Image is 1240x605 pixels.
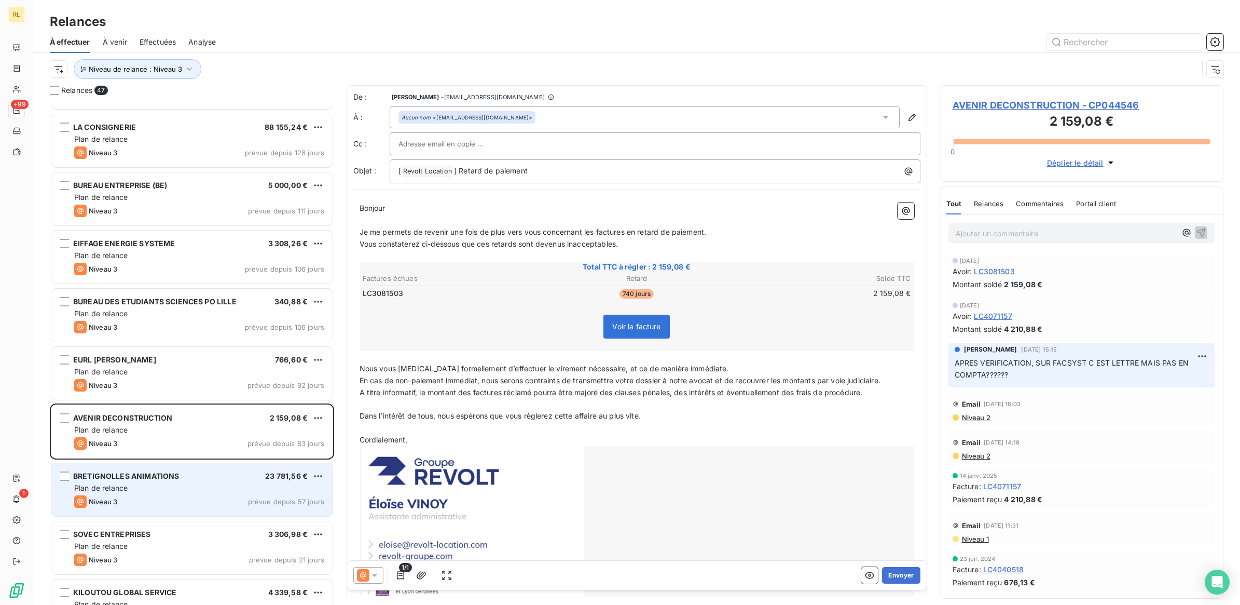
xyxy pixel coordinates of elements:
[74,135,128,143] span: Plan de relance
[984,522,1018,529] span: [DATE] 11:31
[1021,346,1057,353] span: [DATE] 15:15
[74,542,128,550] span: Plan de relance
[984,401,1021,407] span: [DATE] 16:03
[275,355,308,364] span: 766,60 €
[265,123,308,131] span: 88 155,24 €
[953,577,1002,588] span: Paiement reçu
[11,100,29,109] span: +99
[1047,157,1104,168] span: Déplier le détail
[89,556,117,564] span: Niveau 3
[454,166,528,175] span: ] Retard de paiement
[983,564,1024,575] span: LC4040518
[8,6,25,23] div: RL
[960,473,998,479] span: 14 janv. 2025
[268,530,308,539] span: 3 306,98 €
[729,273,912,284] th: Solde TTC
[983,481,1021,492] span: LC4071157
[402,166,453,178] span: Revolt Location
[882,567,920,584] button: Envoyer
[50,12,106,31] h3: Relances
[74,483,128,492] span: Plan de relance
[89,65,182,73] span: Niveau de relance : Niveau 3
[353,112,390,123] label: À :
[392,94,439,100] span: [PERSON_NAME]
[268,181,308,190] span: 5 000,00 €
[950,147,955,156] span: 0
[360,204,385,212] span: Bonjour
[398,166,401,175] span: [
[1004,494,1042,505] span: 4 210,88 €
[74,193,128,201] span: Plan de relance
[363,288,403,299] span: LC3081503
[245,149,324,157] span: prévue depuis 126 jours
[8,582,25,599] img: Logo LeanPay
[1004,279,1042,290] span: 2 159,08 €
[362,273,545,284] th: Factures échues
[962,438,981,447] span: Email
[360,411,641,420] span: Dans l’intérêt de tous, nous espérons que vous règlerez cette affaire au plus vite.
[1016,199,1064,208] span: Commentaires
[247,381,324,389] span: prévue depuis 92 jours
[441,94,544,100] span: - [EMAIL_ADDRESS][DOMAIN_NAME]
[245,265,324,273] span: prévue depuis 106 jours
[946,199,962,208] span: Tout
[955,358,1191,379] span: APRES VERIFICATION, SUR FACSYST C EST LETTRE MAIS PAS EN COMPTA??????
[274,297,308,306] span: 340,88 €
[360,376,880,385] span: En cas de non-paiement immédiat, nous serons contraints de transmettre votre dossier à notre avoc...
[612,322,660,331] span: Voir la facture
[1004,577,1035,588] span: 676,13 €
[140,37,176,47] span: Effectuées
[89,381,117,389] span: Niveau 3
[73,239,175,248] span: EIFFAGE ENERGIE SYSTEME
[103,37,127,47] span: À venir
[953,279,1002,290] span: Montant soldé
[353,92,390,102] span: De :
[402,114,533,121] div: <[EMAIL_ADDRESS][DOMAIN_NAME]>
[402,114,431,121] em: Aucun nom
[953,98,1211,112] span: AVENIR DECONSTRUCTION - CP044546
[73,530,151,539] span: SOVEC ENTREPRISES
[268,239,308,248] span: 3 308,26 €
[61,85,92,96] span: Relances
[268,588,308,597] span: 4 339,58 €
[360,388,863,397] span: A titre informatif, le montant des factures réclamé pourra être majoré des clauses pénales, des i...
[270,413,308,422] span: 2 159,08 €
[247,439,324,448] span: prévue depuis 83 jours
[74,367,128,376] span: Plan de relance
[729,288,912,299] td: 2 159,08 €
[962,521,981,530] span: Email
[545,273,728,284] th: Retard
[1205,570,1230,595] div: Open Intercom Messenger
[89,439,117,448] span: Niveau 3
[19,489,29,498] span: 1
[961,452,990,460] span: Niveau 2
[248,498,324,506] span: prévue depuis 57 jours
[399,563,411,572] span: 1/1
[360,435,408,444] span: Cordialement,
[953,564,981,575] span: Facture :
[953,112,1211,133] h3: 2 159,08 €
[73,355,156,364] span: EURL [PERSON_NAME]
[248,207,324,215] span: prévue depuis 111 jours
[353,139,390,149] label: Cc :
[74,425,128,434] span: Plan de relance
[974,311,1012,321] span: LC4071157
[89,207,117,215] span: Niveau 3
[50,102,334,605] div: grid
[960,258,980,264] span: [DATE]
[188,37,216,47] span: Analyse
[619,289,654,299] span: 740 jours
[1044,157,1119,169] button: Déplier le détail
[73,297,237,306] span: BUREAU DES ETUDIANTS SCIENCES PO LILLE
[74,59,201,79] button: Niveau de relance : Niveau 3
[953,266,972,277] span: Avoir :
[960,556,996,562] span: 23 juil. 2024
[249,556,324,564] span: prévue depuis 21 jours
[73,413,172,422] span: AVENIR DECONSTRUCTION
[953,481,981,492] span: Facture :
[1076,199,1116,208] span: Portail client
[89,323,117,331] span: Niveau 3
[265,472,308,480] span: 23 781,56 €
[73,588,176,597] span: KILOUTOU GLOBAL SERVICE
[89,149,117,157] span: Niveau 3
